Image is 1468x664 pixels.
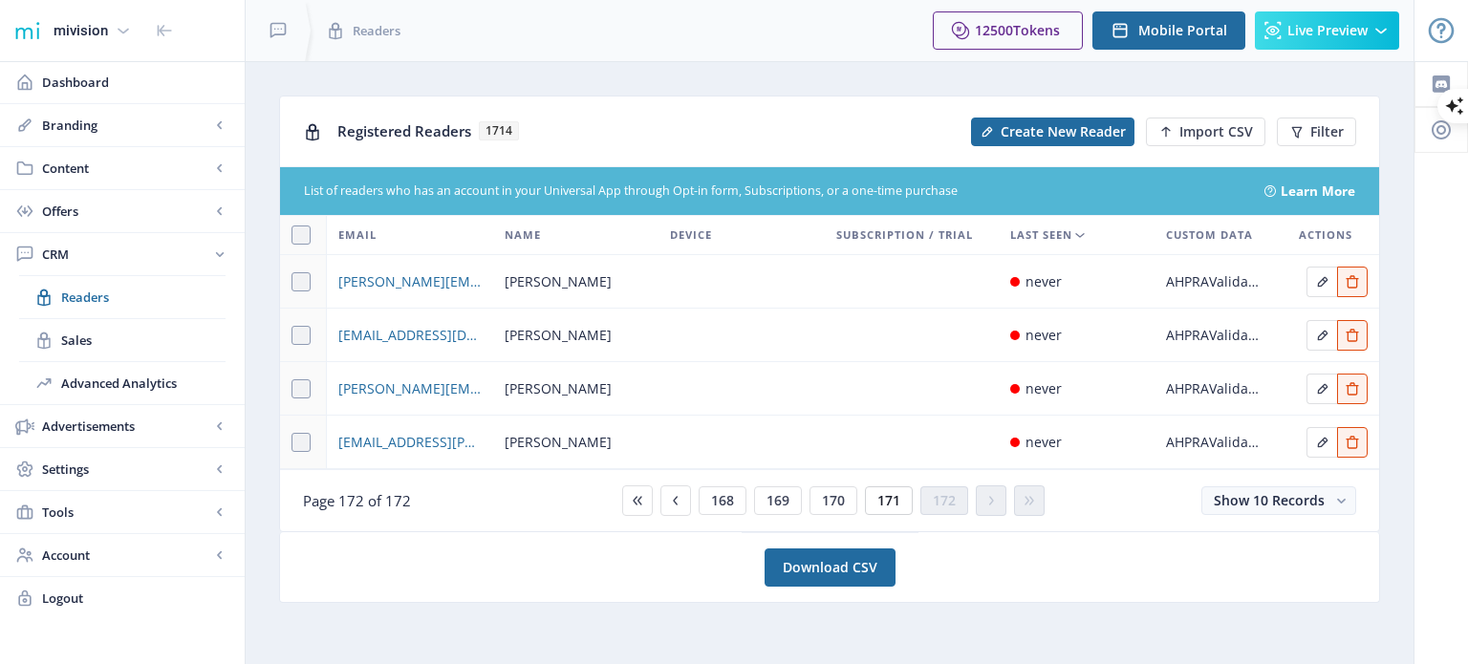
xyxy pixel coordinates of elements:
span: Name [505,224,541,246]
span: Email [338,224,377,246]
a: [EMAIL_ADDRESS][PERSON_NAME][DOMAIN_NAME] [338,431,482,454]
a: Edit page [1306,270,1337,289]
span: [PERSON_NAME] [505,270,612,293]
button: 12500Tokens [933,11,1083,50]
button: 171 [865,486,913,515]
a: Edit page [1337,431,1368,449]
span: Advanced Analytics [61,374,226,393]
a: Advanced Analytics [19,362,226,404]
span: Dashboard [42,73,229,92]
div: never [1025,431,1062,454]
span: Sales [61,331,226,350]
span: Content [42,159,210,178]
div: never [1025,324,1062,347]
a: Edit page [1337,324,1368,342]
button: 172 [920,486,968,515]
a: [PERSON_NAME][EMAIL_ADDRESS][DOMAIN_NAME] [338,377,482,400]
div: AHPRAValidated: 1 [1166,431,1262,454]
span: Last Seen [1010,224,1072,246]
span: Tools [42,503,210,522]
span: [PERSON_NAME] [505,324,612,347]
app-collection-view: Registered Readers [279,96,1380,532]
span: CRM [42,245,210,264]
div: AHPRAValidated: 0 [1166,377,1262,400]
button: Import CSV [1146,118,1265,146]
a: Edit page [1306,431,1337,449]
div: never [1025,377,1062,400]
a: Download CSV [765,548,896,587]
div: never [1025,270,1062,293]
div: AHPRAValidated: 1 [1166,324,1262,347]
a: Edit page [1306,377,1337,396]
span: Actions [1299,224,1352,246]
span: Mobile Portal [1138,23,1227,38]
img: 1f20cf2a-1a19-485c-ac21-848c7d04f45b.png [11,15,42,46]
span: Page 172 of 172 [303,491,411,510]
span: 1714 [479,121,519,140]
button: 170 [810,486,857,515]
button: 168 [699,486,746,515]
span: Show 10 Records [1214,491,1325,509]
a: Readers [19,276,226,318]
span: Settings [42,460,210,479]
span: Live Preview [1287,23,1368,38]
span: Tokens [1013,21,1060,39]
span: Readers [353,21,400,40]
span: [PERSON_NAME] [505,377,612,400]
div: List of readers who has an account in your Universal App through Opt-in form, Subscriptions, or a... [304,182,1241,201]
span: Advertisements [42,417,210,436]
a: Edit page [1337,270,1368,289]
span: 169 [766,493,789,508]
a: Learn More [1281,182,1355,201]
button: Live Preview [1255,11,1399,50]
a: New page [1134,118,1265,146]
button: 169 [754,486,802,515]
span: Device [670,224,712,246]
div: AHPRAValidated: 0 [1166,270,1262,293]
span: Custom Data [1166,224,1253,246]
a: [EMAIL_ADDRESS][DOMAIN_NAME] [338,324,482,347]
a: Sales [19,319,226,361]
a: New page [960,118,1134,146]
span: Branding [42,116,210,135]
button: Filter [1277,118,1356,146]
div: mivision [54,10,108,52]
span: Readers [61,288,226,307]
button: Mobile Portal [1092,11,1245,50]
span: Filter [1310,124,1344,139]
span: 168 [711,493,734,508]
a: Edit page [1337,377,1368,396]
span: 171 [877,493,900,508]
a: Edit page [1306,324,1337,342]
span: Import CSV [1179,124,1253,139]
span: Logout [42,589,229,608]
span: Subscription / Trial [836,224,973,246]
span: Create New Reader [1001,124,1126,139]
span: 170 [822,493,845,508]
span: Account [42,546,210,565]
span: Registered Readers [337,121,471,140]
button: Create New Reader [971,118,1134,146]
a: [PERSON_NAME][EMAIL_ADDRESS][DOMAIN_NAME] [338,270,482,293]
span: 172 [933,493,956,508]
span: [PERSON_NAME] [505,431,612,454]
span: Offers [42,202,210,221]
button: Show 10 Records [1201,486,1356,515]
